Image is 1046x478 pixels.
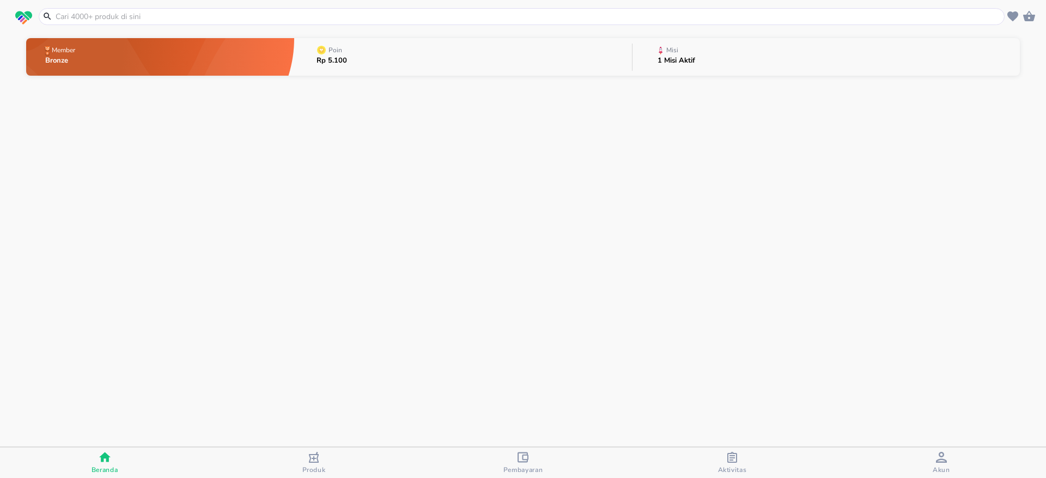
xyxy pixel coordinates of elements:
button: Akun [837,448,1046,478]
button: Pembayaran [418,448,628,478]
span: Beranda [92,465,118,474]
span: Aktivitas [718,465,747,474]
input: Cari 4000+ produk di sini [54,11,1002,22]
button: Aktivitas [628,448,837,478]
span: Pembayaran [503,465,543,474]
p: Bronze [45,57,77,64]
p: Member [52,47,75,53]
button: Produk [209,448,418,478]
span: Produk [302,465,326,474]
button: PoinRp 5.100 [294,35,632,78]
p: Rp 5.100 [317,57,347,64]
p: Poin [329,47,342,53]
p: 1 Misi Aktif [658,57,695,64]
img: logo_swiperx_s.bd005f3b.svg [15,11,32,25]
p: Misi [666,47,678,53]
button: MemberBronze [26,35,294,78]
span: Akun [933,465,950,474]
button: Misi1 Misi Aktif [633,35,1020,78]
